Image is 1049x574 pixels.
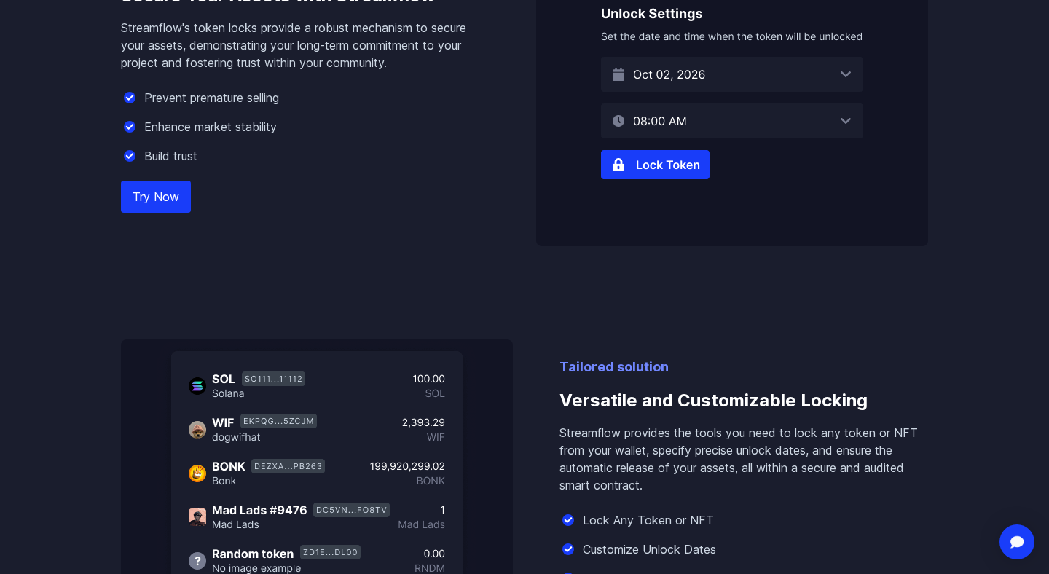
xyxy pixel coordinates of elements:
[583,511,714,529] p: Lock Any Token or NFT
[583,540,716,558] p: Customize Unlock Dates
[144,147,197,165] p: Build trust
[559,377,928,424] h3: Versatile and Customizable Locking
[144,89,279,106] p: Prevent premature selling
[121,181,191,213] a: Try Now
[121,19,490,71] p: Streamflow's token locks provide a robust mechanism to secure your assets, demonstrating your lon...
[559,424,928,494] p: Streamflow provides the tools you need to lock any token or NFT from your wallet, specify precise...
[559,357,928,377] p: Tailored solution
[144,118,277,135] p: Enhance market stability
[999,524,1034,559] div: Open Intercom Messenger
